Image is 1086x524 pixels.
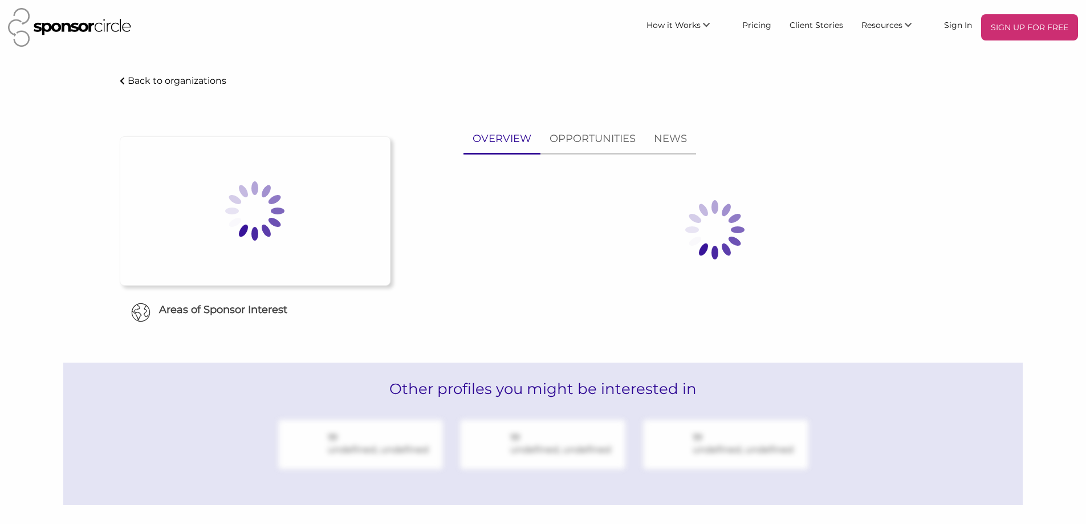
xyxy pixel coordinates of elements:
[733,14,780,35] a: Pricing
[8,8,131,47] img: Sponsor Circle Logo
[646,20,701,30] span: How it Works
[473,131,531,147] p: OVERVIEW
[935,14,981,35] a: Sign In
[198,154,312,268] img: Loading spinner
[128,75,226,86] p: Back to organizations
[637,14,733,40] li: How it Works
[861,20,902,30] span: Resources
[658,173,772,287] img: Loading spinner
[780,14,852,35] a: Client Stories
[654,131,687,147] p: NEWS
[131,303,151,322] img: Globe Icon
[550,131,636,147] p: OPPORTUNITIES
[111,303,399,317] h6: Areas of Sponsor Interest
[986,19,1073,36] p: SIGN UP FOR FREE
[852,14,935,40] li: Resources
[63,363,1022,415] h2: Other profiles you might be interested in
